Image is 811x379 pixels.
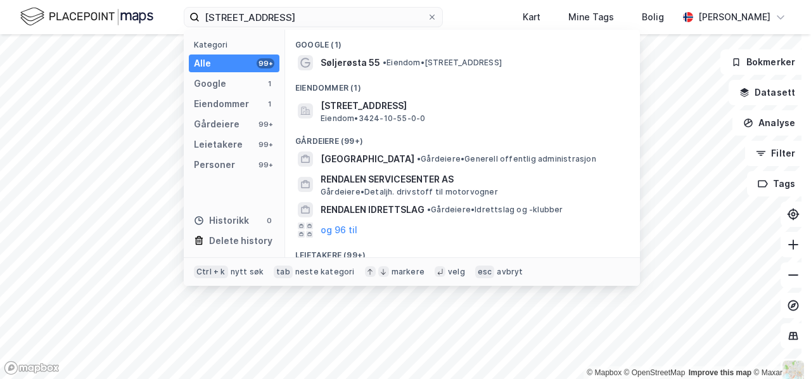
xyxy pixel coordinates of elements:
[285,126,640,149] div: Gårdeiere (99+)
[523,10,540,25] div: Kart
[257,160,274,170] div: 99+
[194,40,279,49] div: Kategori
[321,98,625,113] span: [STREET_ADDRESS]
[257,58,274,68] div: 99+
[732,110,806,136] button: Analyse
[264,215,274,226] div: 0
[200,8,427,27] input: Søk på adresse, matrikkel, gårdeiere, leietakere eller personer
[194,137,243,152] div: Leietakere
[257,119,274,129] div: 99+
[448,267,465,277] div: velg
[274,266,293,278] div: tab
[194,76,226,91] div: Google
[497,267,523,277] div: avbryt
[4,361,60,375] a: Mapbox homepage
[295,267,355,277] div: neste kategori
[427,205,431,214] span: •
[745,141,806,166] button: Filter
[321,55,380,70] span: Søljerøsta 55
[264,99,274,109] div: 1
[194,213,249,228] div: Historikk
[475,266,495,278] div: esc
[729,80,806,105] button: Datasett
[20,6,153,28] img: logo.f888ab2527a4732fd821a326f86c7f29.svg
[231,267,264,277] div: nytt søk
[285,30,640,53] div: Google (1)
[264,79,274,89] div: 1
[587,368,622,377] a: Mapbox
[698,10,770,25] div: [PERSON_NAME]
[257,139,274,150] div: 99+
[321,202,425,217] span: RENDALEN IDRETTSLAG
[321,113,425,124] span: Eiendom • 3424-10-55-0-0
[747,171,806,196] button: Tags
[720,49,806,75] button: Bokmerker
[427,205,563,215] span: Gårdeiere • Idrettslag og -klubber
[321,172,625,187] span: RENDALEN SERVICESENTER AS
[568,10,614,25] div: Mine Tags
[383,58,386,67] span: •
[194,157,235,172] div: Personer
[321,222,357,238] button: og 96 til
[417,154,596,164] span: Gårdeiere • Generell offentlig administrasjon
[194,56,211,71] div: Alle
[285,240,640,263] div: Leietakere (99+)
[392,267,425,277] div: markere
[748,318,811,379] iframe: Chat Widget
[194,117,239,132] div: Gårdeiere
[417,154,421,164] span: •
[285,73,640,96] div: Eiendommer (1)
[194,266,228,278] div: Ctrl + k
[321,151,414,167] span: [GEOGRAPHIC_DATA]
[624,368,686,377] a: OpenStreetMap
[194,96,249,112] div: Eiendommer
[689,368,751,377] a: Improve this map
[748,318,811,379] div: Kontrollprogram for chat
[642,10,664,25] div: Bolig
[209,233,272,248] div: Delete history
[321,187,498,197] span: Gårdeiere • Detaljh. drivstoff til motorvogner
[383,58,502,68] span: Eiendom • [STREET_ADDRESS]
